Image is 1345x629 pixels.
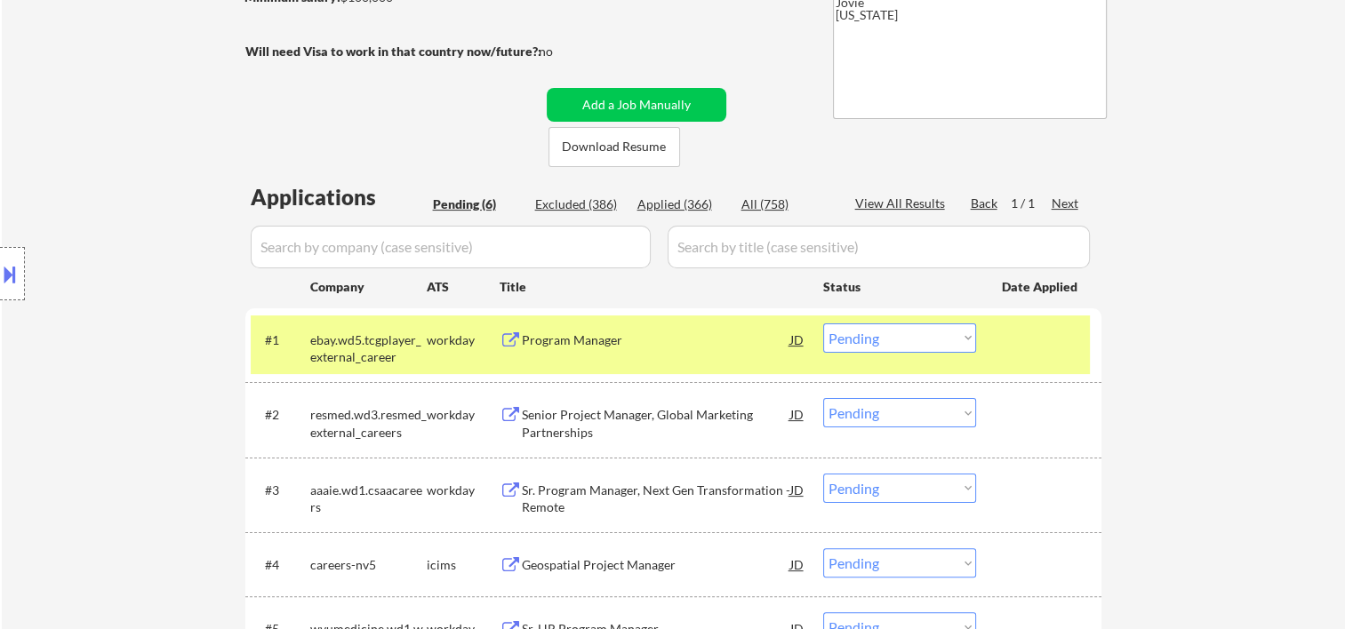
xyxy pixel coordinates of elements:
div: Date Applied [1002,278,1080,296]
div: ATS [427,278,500,296]
div: JD [789,474,806,506]
input: Search by company (case sensitive) [251,226,651,268]
div: ebay.wd5.tcgplayer_external_career [310,331,427,366]
div: Senior Project Manager, Global Marketing Partnerships [522,406,790,441]
button: Download Resume [548,127,680,167]
div: workday [427,331,500,349]
div: Excluded (386) [535,195,624,213]
div: careers-nv5 [310,556,427,574]
input: Search by title (case sensitive) [668,226,1090,268]
div: Back [971,195,999,212]
div: Status [823,270,976,302]
div: Applications [251,187,427,208]
div: JD [789,398,806,430]
div: 1 / 1 [1011,195,1052,212]
strong: Will need Visa to work in that country now/future?: [245,44,541,59]
div: Title [500,278,806,296]
div: aaaie.wd1.csaacareers [310,482,427,516]
div: #3 [265,482,296,499]
div: Geospatial Project Manager [522,556,790,574]
div: View All Results [855,195,950,212]
div: Pending (6) [433,195,522,213]
div: Company [310,278,427,296]
div: JD [789,548,806,580]
div: Next [1052,195,1080,212]
div: Applied (366) [637,195,726,213]
div: workday [427,406,500,424]
div: icims [427,556,500,574]
div: JD [789,323,806,355]
div: Sr. Program Manager, Next Gen Transformation - Remote [522,482,790,516]
div: workday [427,482,500,499]
div: resmed.wd3.resmed_external_careers [310,406,427,441]
button: Add a Job Manually [547,88,726,122]
div: Program Manager [522,331,790,349]
div: #4 [265,556,296,574]
div: no [539,43,589,60]
div: All (758) [741,195,830,213]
